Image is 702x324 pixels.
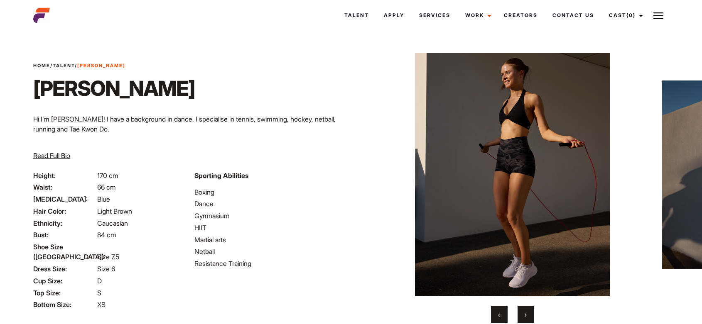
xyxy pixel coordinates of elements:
[412,4,458,27] a: Services
[33,63,50,68] a: Home
[33,218,96,228] span: Ethnicity:
[97,183,116,191] span: 66 cm
[97,171,118,180] span: 170 cm
[194,258,346,268] li: Resistance Training
[97,277,102,285] span: D
[194,246,346,256] li: Netball
[97,289,101,297] span: S
[33,114,346,134] p: Hi I’m [PERSON_NAME]! I have a background in dance. I specialise in tennis, swimming, hockey, net...
[97,253,119,261] span: Size 7.5
[33,151,70,160] span: Read Full Bio
[496,4,545,27] a: Creators
[77,63,125,68] strong: [PERSON_NAME]
[33,264,96,274] span: Dress Size:
[545,4,601,27] a: Contact Us
[498,310,500,319] span: Previous
[33,276,96,286] span: Cup Size:
[337,4,376,27] a: Talent
[376,4,412,27] a: Apply
[525,310,527,319] span: Next
[97,207,132,215] span: Light Brown
[33,182,96,192] span: Waist:
[33,62,125,69] span: / /
[33,206,96,216] span: Hair Color:
[97,231,116,239] span: 84 cm
[33,242,96,262] span: Shoe Size ([GEOGRAPHIC_DATA]):
[194,235,346,245] li: Martial arts
[97,195,110,203] span: Blue
[97,265,115,273] span: Size 6
[33,230,96,240] span: Bust:
[458,4,496,27] a: Work
[626,12,636,18] span: (0)
[194,171,248,180] strong: Sporting Abilities
[53,63,75,68] a: Talent
[33,76,195,101] h1: [PERSON_NAME]
[97,300,106,309] span: XS
[97,219,128,227] span: Caucasian
[194,199,346,209] li: Dance
[194,223,346,233] li: HIIT
[33,171,96,180] span: Height:
[601,4,648,27] a: Cast(0)
[194,211,346,221] li: Gymnasium
[33,288,96,298] span: Top Size:
[33,7,50,24] img: cropped-aefm-brand-fav-22-square.png
[33,194,96,204] span: [MEDICAL_DATA]:
[33,300,96,309] span: Bottom Size:
[33,151,70,161] button: Read Full Bio
[653,11,663,21] img: Burger icon
[194,187,346,197] li: Boxing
